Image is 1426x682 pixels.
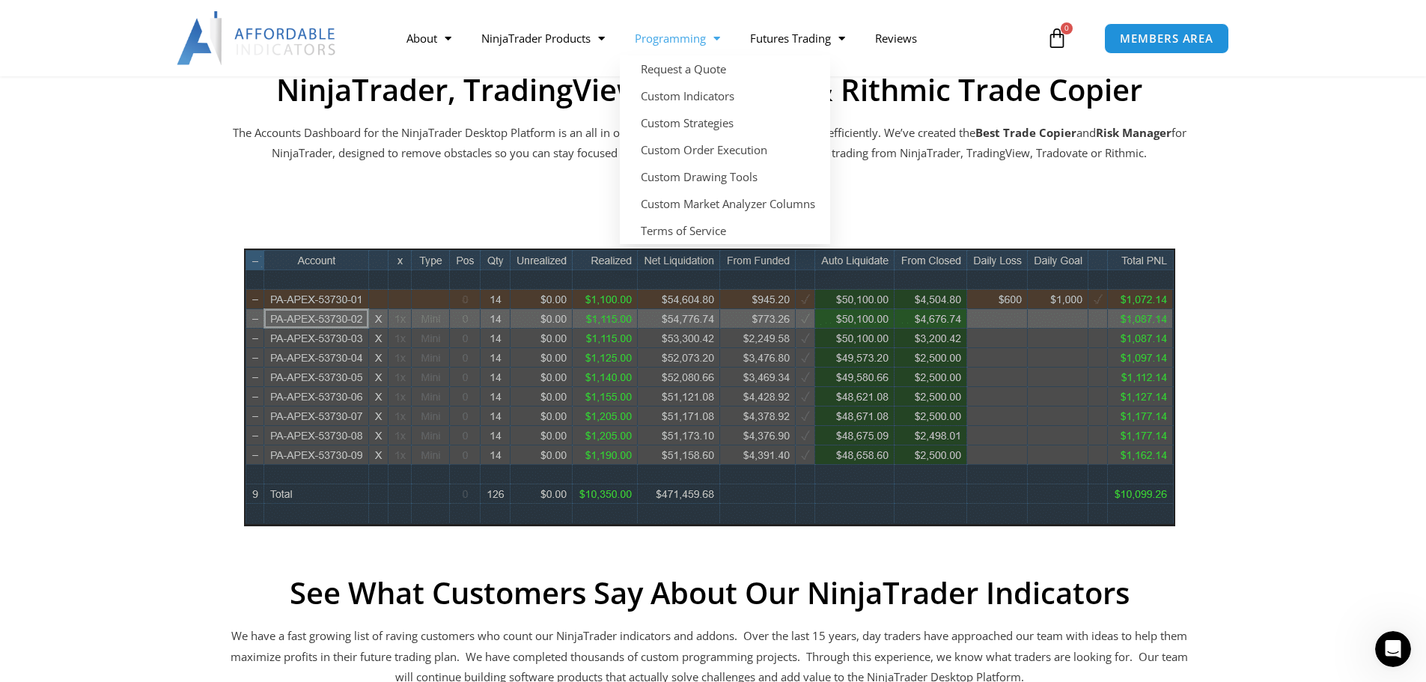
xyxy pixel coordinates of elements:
a: Custom Drawing Tools [620,163,830,190]
a: Programming [620,21,735,55]
img: wideview8 28 2 | Affordable Indicators – NinjaTrader [244,249,1175,526]
iframe: Intercom live chat [1375,631,1411,667]
a: NinjaTrader Products [466,21,620,55]
p: The Accounts Dashboard for the NinjaTrader Desktop Platform is an all in one solution for managin... [231,123,1189,165]
a: 0 [1024,16,1090,60]
a: About [391,21,466,55]
img: LogoAI | Affordable Indicators – NinjaTrader [177,11,338,65]
a: Request a Quote [620,55,830,82]
a: Futures Trading [735,21,860,55]
h2: NinjaTrader, TradingView, Tradovate & Rithmic Trade Copier [231,72,1189,108]
span: 0 [1061,22,1073,34]
ul: Programming [620,55,830,244]
a: Custom Strategies [620,109,830,136]
span: MEMBERS AREA [1120,33,1213,44]
b: Best Trade Copier [975,125,1076,140]
a: MEMBERS AREA [1104,23,1229,54]
nav: Menu [391,21,1043,55]
a: Custom Market Analyzer Columns [620,190,830,217]
a: Reviews [860,21,932,55]
h2: See What Customers Say About Our NinjaTrader Indicators [231,575,1189,611]
strong: Risk Manager [1096,125,1171,140]
a: Terms of Service [620,217,830,244]
a: Custom Order Execution [620,136,830,163]
a: Custom Indicators [620,82,830,109]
